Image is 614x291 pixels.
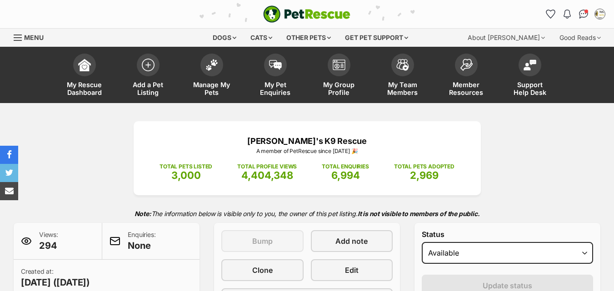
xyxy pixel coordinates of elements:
button: My account [593,7,607,21]
span: Member Resources [446,81,487,96]
p: TOTAL ENQUIRIES [322,163,369,171]
a: Conversations [576,7,591,21]
img: Merna Karam profile pic [595,10,604,19]
span: Bump [252,236,273,247]
img: team-members-icon-5396bd8760b3fe7c0b43da4ab00e1e3bb1a5d9ba89233759b79545d2d3fc5d0d.svg [396,59,409,71]
span: Clone [252,265,273,276]
p: TOTAL PETS LISTED [160,163,212,171]
span: 294 [39,239,58,252]
span: My Pet Enquiries [255,81,296,96]
span: None [128,239,155,252]
a: My Team Members [371,49,434,103]
img: pet-enquiries-icon-7e3ad2cf08bfb03b45e93fb7055b45f3efa6380592205ae92323e6603595dc1f.svg [269,60,282,70]
p: Created at: [21,267,90,289]
img: logo-e224e6f780fb5917bec1dbf3a21bbac754714ae5b6737aabdf751b685950b380.svg [263,5,350,23]
span: 6,994 [331,169,360,181]
ul: Account quick links [544,7,607,21]
p: TOTAL PROFILE VIEWS [237,163,297,171]
span: 2,969 [410,169,439,181]
img: group-profile-icon-3fa3cf56718a62981997c0bc7e787c4b2cf8bcc04b72c1350f741eb67cf2f40e.svg [333,59,345,70]
span: Support Help Desk [509,81,550,96]
p: [PERSON_NAME]'s K9 Rescue [147,135,467,147]
span: Menu [24,34,44,41]
img: dashboard-icon-eb2f2d2d3e046f16d808141f083e7271f6b2e854fb5c12c21221c1fb7104beca.svg [78,59,91,71]
div: About [PERSON_NAME] [461,29,551,47]
a: Add note [311,230,393,252]
a: Member Resources [434,49,498,103]
span: [DATE] ([DATE]) [21,276,90,289]
span: Edit [345,265,359,276]
a: My Group Profile [307,49,371,103]
div: Good Reads [553,29,607,47]
label: Status [422,230,593,238]
span: Update status [483,280,532,291]
a: Edit [311,259,393,281]
span: Add note [335,236,368,247]
strong: It is not visible to members of the public. [358,210,480,217]
button: Notifications [560,7,574,21]
img: chat-41dd97257d64d25036548639549fe6c8038ab92f7586957e7f3b1b290dea8141.svg [579,10,589,19]
a: Manage My Pets [180,49,244,103]
span: 3,000 [171,169,201,181]
a: Favourites [544,7,558,21]
span: My Group Profile [319,81,359,96]
img: manage-my-pets-icon-02211641906a0b7f246fdf0571729dbe1e7629f14944591b6c1af311fb30b64b.svg [205,59,218,71]
span: My Rescue Dashboard [64,81,105,96]
a: PetRescue [263,5,350,23]
a: My Rescue Dashboard [53,49,116,103]
span: Add a Pet Listing [128,81,169,96]
a: Clone [221,259,304,281]
img: member-resources-icon-8e73f808a243e03378d46382f2149f9095a855e16c252ad45f914b54edf8863c.svg [460,59,473,71]
img: notifications-46538b983faf8c2785f20acdc204bb7945ddae34d4c08c2a6579f10ce5e182be.svg [564,10,571,19]
strong: Note: [135,210,151,217]
button: Bump [221,230,304,252]
a: My Pet Enquiries [244,49,307,103]
span: 4,404,348 [241,169,293,181]
div: Get pet support [339,29,414,47]
p: The information below is visible only to you, the owner of this pet listing. [14,204,600,223]
img: help-desk-icon-fdf02630f3aa405de69fd3d07c3f3aa587a6932b1a1747fa1d2bba05be0121f9.svg [524,59,536,70]
div: Dogs [206,29,243,47]
span: My Team Members [382,81,423,96]
p: A member of PetRescue since [DATE] 🎉 [147,147,467,155]
a: Support Help Desk [498,49,562,103]
img: add-pet-listing-icon-0afa8454b4691262ce3f59096e99ab1cd57d4a30225e0717b998d2c9b9846f56.svg [142,59,155,71]
div: Cats [244,29,279,47]
a: Add a Pet Listing [116,49,180,103]
p: Views: [39,230,58,252]
a: Menu [14,29,50,45]
p: Enquiries: [128,230,155,252]
p: TOTAL PETS ADOPTED [394,163,454,171]
span: Manage My Pets [191,81,232,96]
div: Other pets [280,29,337,47]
